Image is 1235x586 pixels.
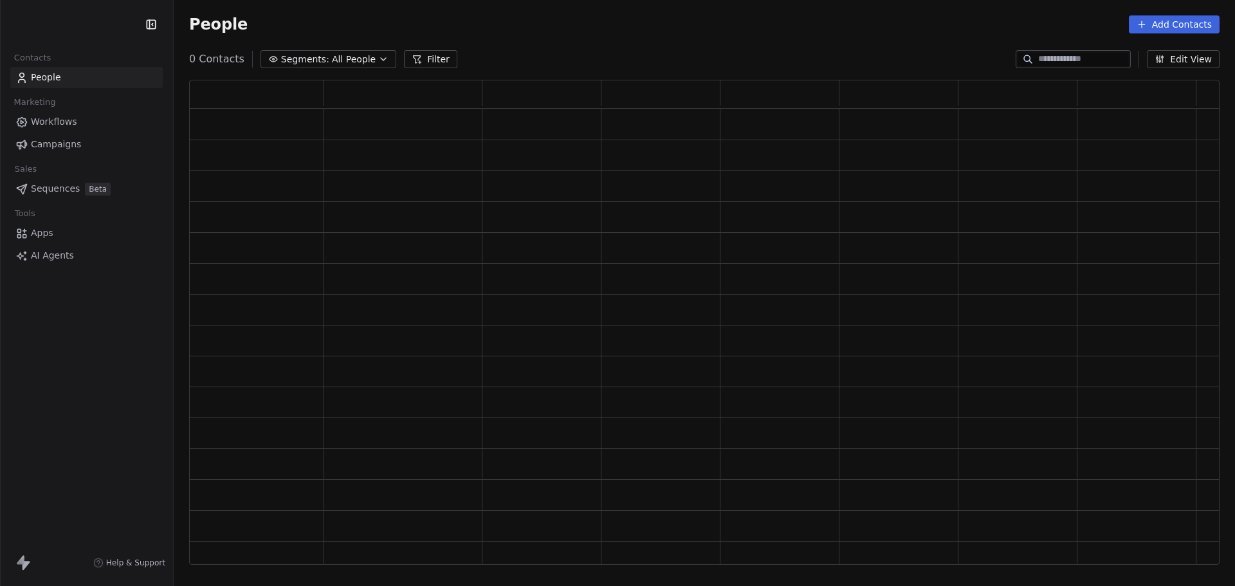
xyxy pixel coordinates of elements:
a: Apps [10,223,163,244]
span: Contacts [8,48,57,68]
span: People [31,71,61,84]
span: Beta [85,183,111,196]
span: Marketing [8,93,61,112]
span: Segments: [281,53,329,66]
span: All People [332,53,376,66]
span: People [189,15,248,34]
span: Workflows [31,115,77,129]
a: People [10,67,163,88]
a: Campaigns [10,134,163,155]
a: AI Agents [10,245,163,266]
span: Sequences [31,182,80,196]
button: Add Contacts [1129,15,1220,33]
span: Tools [9,204,41,223]
span: Campaigns [31,138,81,151]
span: Sales [9,160,42,179]
span: AI Agents [31,249,74,262]
span: Apps [31,226,53,240]
button: Filter [404,50,457,68]
a: SequencesBeta [10,178,163,199]
span: 0 Contacts [189,51,244,67]
button: Edit View [1147,50,1220,68]
a: Help & Support [93,558,165,568]
a: Workflows [10,111,163,133]
span: Help & Support [106,558,165,568]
